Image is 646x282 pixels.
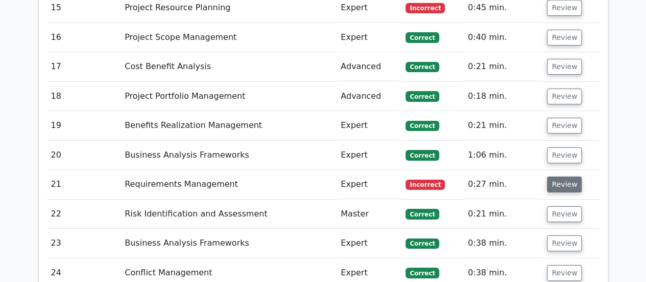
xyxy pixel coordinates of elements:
[464,141,543,170] td: 1:06 min.
[47,52,121,81] td: 17
[337,141,401,170] td: Expert
[405,209,439,219] span: Correct
[121,111,337,140] td: Benefits Realization Management
[47,141,121,170] td: 20
[405,268,439,278] span: Correct
[547,206,582,222] button: Review
[47,170,121,199] td: 21
[464,23,543,52] td: 0:40 min.
[337,200,401,229] td: Master
[121,23,337,52] td: Project Scope Management
[547,118,582,134] button: Review
[464,200,543,229] td: 0:21 min.
[121,82,337,111] td: Project Portfolio Management
[464,229,543,258] td: 0:38 min.
[47,229,121,258] td: 23
[405,180,445,190] span: Incorrect
[547,30,582,46] button: Review
[337,82,401,111] td: Advanced
[547,89,582,104] button: Review
[547,177,582,192] button: Review
[121,200,337,229] td: Risk Identification and Assessment
[337,52,401,81] td: Advanced
[464,111,543,140] td: 0:21 min.
[547,59,582,75] button: Review
[405,62,439,72] span: Correct
[464,82,543,111] td: 0:18 min.
[121,229,337,258] td: Business Analysis Frameworks
[337,111,401,140] td: Expert
[464,52,543,81] td: 0:21 min.
[47,200,121,229] td: 22
[47,82,121,111] td: 18
[547,147,582,163] button: Review
[337,229,401,258] td: Expert
[121,52,337,81] td: Cost Benefit Analysis
[405,3,445,13] span: Incorrect
[547,235,582,251] button: Review
[405,238,439,249] span: Correct
[47,23,121,52] td: 16
[547,265,582,281] button: Review
[121,170,337,199] td: Requirements Management
[405,121,439,131] span: Correct
[47,111,121,140] td: 19
[121,141,337,170] td: Business Analysis Frameworks
[464,170,543,199] td: 0:27 min.
[405,91,439,101] span: Correct
[405,150,439,160] span: Correct
[337,23,401,52] td: Expert
[337,170,401,199] td: Expert
[405,32,439,42] span: Correct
